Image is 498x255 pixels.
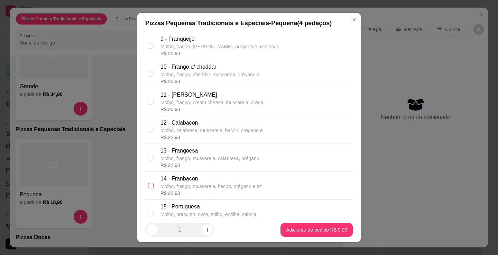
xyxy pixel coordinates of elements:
[178,226,182,234] p: 1
[280,223,353,237] button: Adicionar ao pedido R$ 0,00
[160,211,256,218] p: Molho, presunto, ovos, milho, ervilha, cebola
[160,147,259,155] p: 13 - Frangoesa
[160,175,262,183] p: 14 - Franbacon
[160,91,263,99] p: 11 - [PERSON_NAME]
[160,183,262,190] p: Molho, frango, mussarela, bacon, orégano e az
[160,119,263,127] p: 12 - Calabacon
[160,162,259,169] div: R$ 22,90
[160,43,279,50] p: Molho, frango, [PERSON_NAME], orégano e azeitonas
[160,50,279,57] div: R$ 20,90
[160,203,256,211] p: 15 - Portuguesa
[160,63,259,71] p: 10 - Frango c/ cheddar
[349,14,360,25] button: Close
[145,18,353,28] div: Pizzas Pequenas Tradicionais e Especiais - Pequena ( 4 pedaços)
[160,78,259,85] div: R$ 20,90
[160,106,263,113] div: R$ 20,90
[160,190,262,197] div: R$ 22,90
[160,71,259,78] p: Molho, frango, cheddar, mussarela, orégano e
[202,224,213,235] button: increase-product-quantity
[160,134,263,141] div: R$ 22,90
[147,224,158,235] button: decrease-product-quantity
[160,155,259,162] p: Molho, frango, mussarela, calabresa, orégano
[160,127,263,134] p: Molho, calabresa, mussarela, bacon, orégano e
[160,35,279,43] p: 9 - Franqueijo
[160,99,263,106] p: Molho, frango, cream cheese, mussarela, oréga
